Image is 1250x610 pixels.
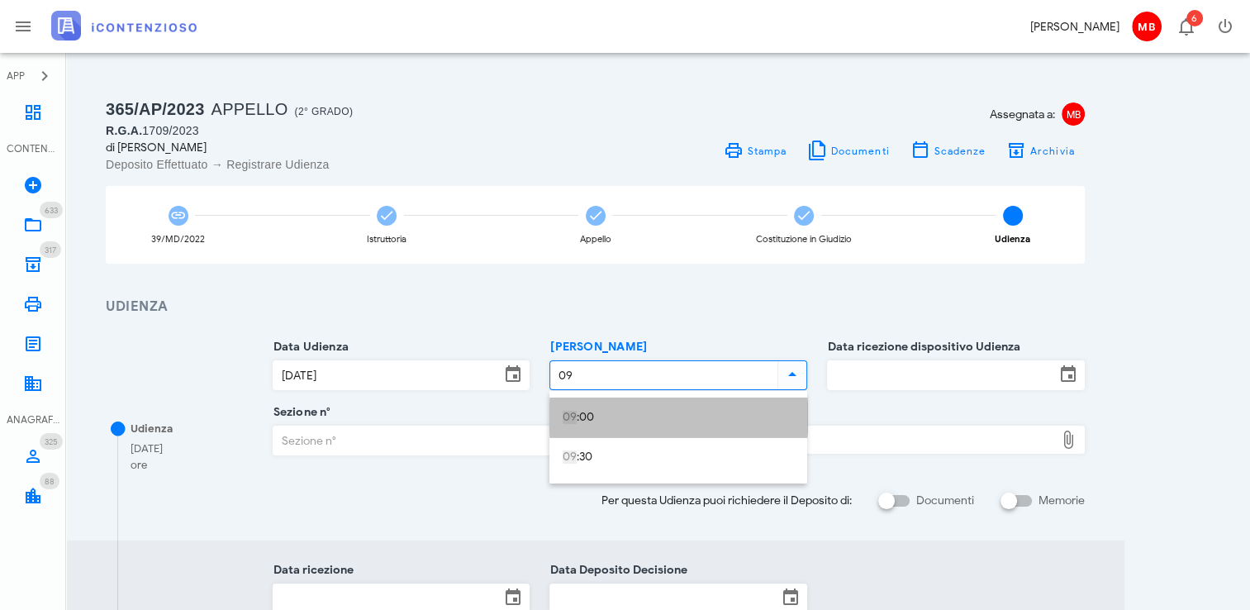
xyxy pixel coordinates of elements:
span: 09 [563,410,577,424]
div: [PERSON_NAME] [1030,18,1119,36]
input: Ora Udienza [550,361,774,389]
div: ANAGRAFICA [7,412,59,427]
button: MB [1126,7,1166,46]
button: Documenti [796,139,900,162]
label: Memorie [1038,493,1085,509]
span: 88 [45,476,55,487]
span: 5 [1003,206,1023,226]
img: logo-text-2x.png [51,11,197,41]
div: :30 [563,450,794,465]
label: Sezione n° [269,404,331,421]
div: di [PERSON_NAME] [106,139,586,156]
span: Per questa Udienza puoi richiedere il Deposito di: [601,492,852,509]
span: Distintivo [1186,10,1203,26]
div: Costituzione in Giudizio [756,235,852,244]
span: R.G.A. [106,124,142,137]
span: MB [1132,12,1162,41]
label: [PERSON_NAME] [545,339,647,355]
span: 325 [45,436,58,447]
span: Distintivo [40,473,59,489]
span: Distintivo [40,433,63,450]
label: Documenti [916,493,974,509]
button: Archivia [996,139,1085,162]
div: 1709/2023 [106,122,586,139]
h3: Udienza [106,297,1085,317]
span: Appello [212,100,288,118]
span: Archivia [1029,145,1075,157]
div: :00 [563,411,794,425]
span: Scadenze [933,145,986,157]
span: Distintivo [40,241,61,258]
span: 09 [563,450,577,464]
span: Documenti [830,145,890,157]
div: Appello [580,235,611,244]
a: Stampa [713,139,796,162]
div: Dispositivo Udienza [689,427,1055,453]
label: Data Udienza [269,339,349,355]
span: Stampa [746,145,787,157]
button: Scadenze [900,139,996,162]
span: 365/AP/2023 [106,100,205,118]
span: Distintivo [40,202,63,218]
div: 39/MD/2022 [151,235,205,244]
div: Deposito Effettuato → Registrare Udienza [106,156,586,173]
span: 633 [45,205,58,216]
span: MB [1062,102,1085,126]
div: Udienza [131,421,173,437]
div: CONTENZIOSO [7,141,59,156]
input: Sezione n° [273,427,668,455]
span: Assegnata a: [990,106,1055,123]
span: 317 [45,245,56,255]
div: Istruttoria [367,235,406,244]
span: (2° Grado) [294,106,353,117]
div: Udienza [995,235,1030,244]
div: [DATE] [131,441,163,457]
button: Distintivo [1166,7,1205,46]
div: ore [131,457,163,474]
